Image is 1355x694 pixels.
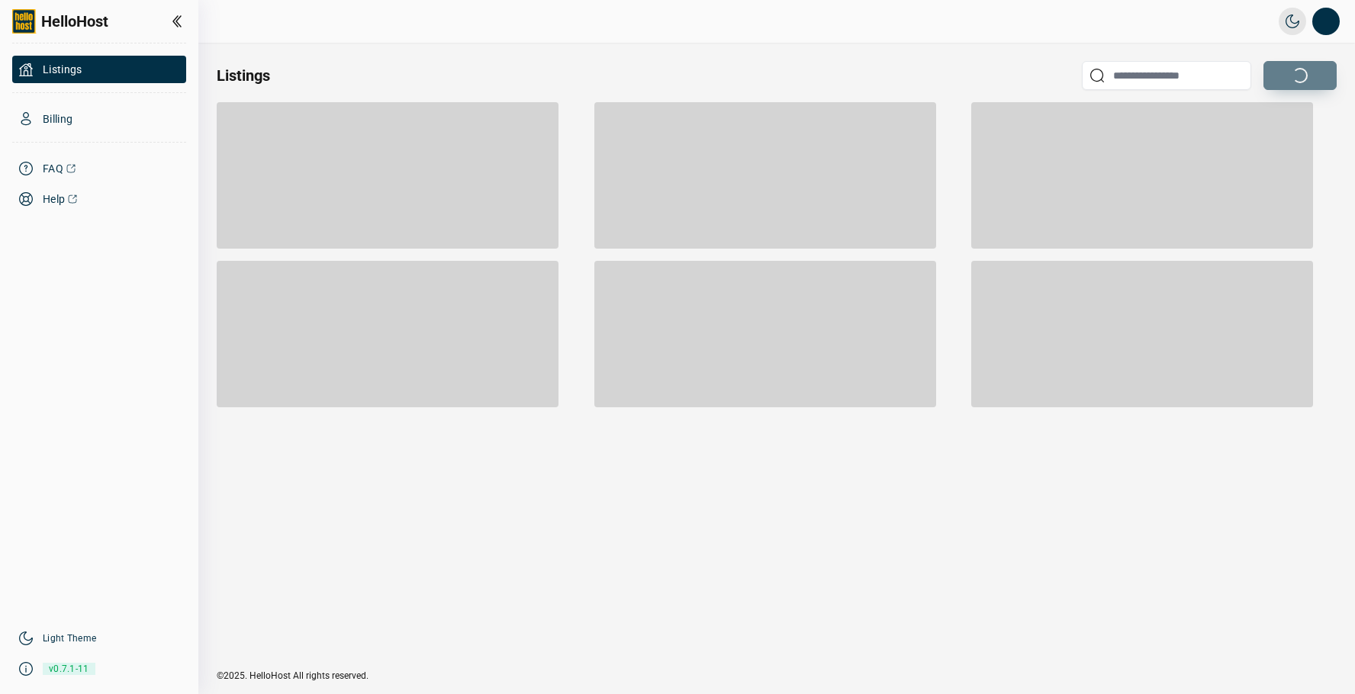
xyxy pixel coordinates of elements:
h2: Listings [217,65,270,86]
div: ©2025. HelloHost All rights reserved. [198,670,1355,694]
span: Listings [43,62,82,77]
a: FAQ [12,155,186,182]
span: Billing [43,111,72,127]
img: logo-full.png [12,9,37,34]
a: Help [12,185,186,213]
span: HelloHost [41,11,108,32]
span: v0.7.1-11 [43,657,95,680]
a: Light Theme [43,632,96,644]
span: FAQ [43,161,63,176]
a: HelloHost [12,9,108,34]
span: Help [43,191,65,207]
